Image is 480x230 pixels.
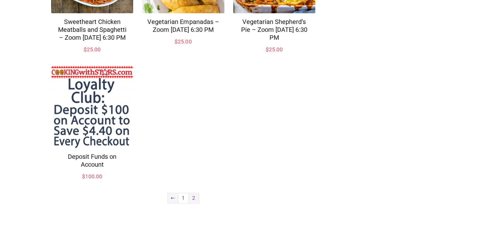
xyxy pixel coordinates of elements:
[82,173,85,180] span: $
[51,66,133,148] img: Deposit Funds on Account
[189,193,199,203] span: Page 2
[175,38,178,45] span: $
[266,46,283,53] bdi: 25.00
[82,173,102,180] bdi: 100.00
[51,193,316,214] nav: Product Pagination
[178,193,188,203] a: Page 1
[266,46,269,53] span: $
[241,18,307,41] a: Vegetarian Shepherd’s Pie – Zoom [DATE] 6:30 PM
[84,46,87,53] span: $
[175,38,192,45] bdi: 25.00
[168,193,178,203] a: ←
[68,153,116,168] a: Deposit Funds on Account
[58,18,127,41] a: Sweetheart Chicken Meatballs and Spaghetti – Zoom [DATE] 6:30 PM
[147,18,219,33] a: Vegetarian Empanadas – Zoom [DATE] 6:30 PM
[84,46,101,53] bdi: 25.00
